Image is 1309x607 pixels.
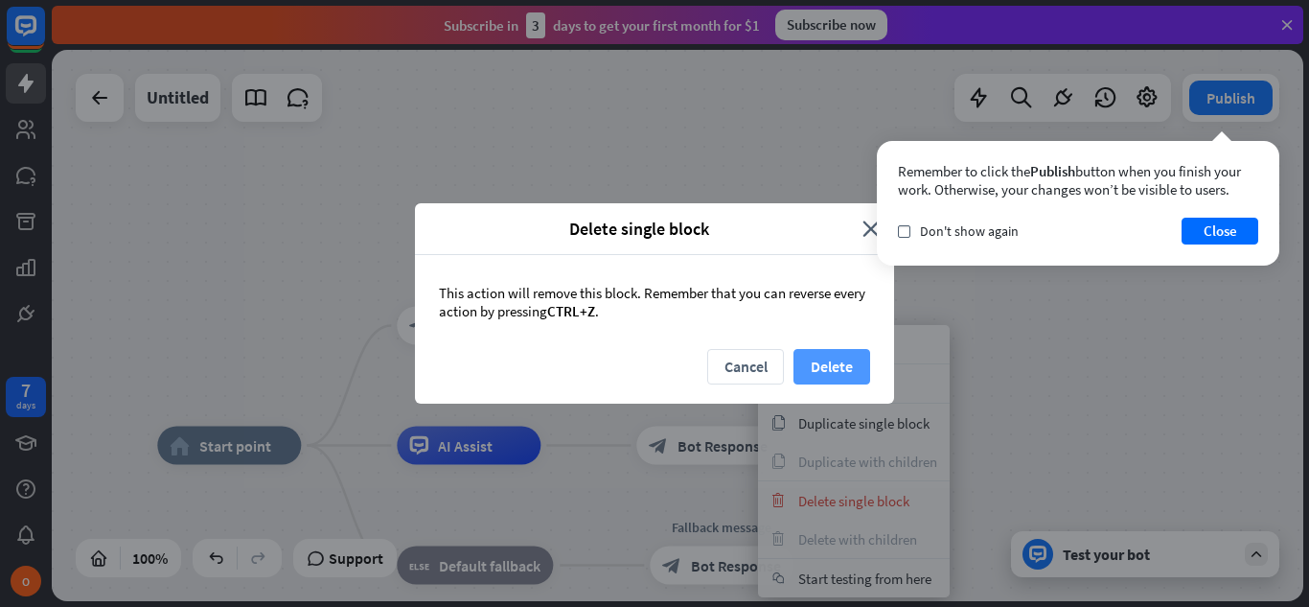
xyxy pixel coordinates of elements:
span: Don't show again [920,222,1019,240]
span: Publish [1030,162,1075,180]
span: Delete single block [429,218,848,240]
i: close [862,218,880,240]
div: This action will remove this block. Remember that you can reverse every action by pressing . [415,255,894,349]
button: Open LiveChat chat widget [15,8,73,65]
div: Remember to click the button when you finish your work. Otherwise, your changes won’t be visible ... [898,162,1258,198]
button: Cancel [707,349,784,385]
button: Delete [793,349,870,385]
span: CTRL+Z [547,302,595,320]
button: Close [1182,218,1258,245]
